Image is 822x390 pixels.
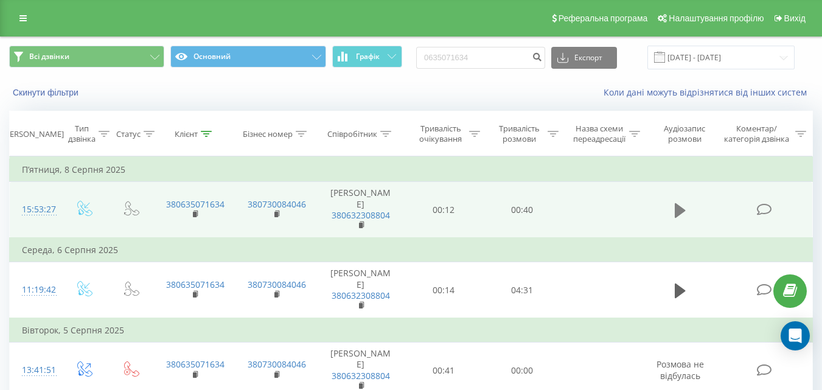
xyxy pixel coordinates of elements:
a: 380632308804 [332,209,390,221]
td: [PERSON_NAME] [317,262,405,318]
span: Реферальна програма [559,13,648,23]
td: 00:14 [405,262,483,318]
button: Експорт [551,47,617,69]
td: [PERSON_NAME] [317,182,405,238]
div: Статус [116,129,141,139]
td: Середа, 6 Серпня 2025 [10,238,813,262]
a: 380635071634 [166,279,225,290]
div: Тривалість очікування [416,124,466,144]
div: Назва схеми переадресації [573,124,626,144]
td: 00:40 [483,182,562,238]
td: Вівторок, 5 Серпня 2025 [10,318,813,343]
div: [PERSON_NAME] [2,129,64,139]
a: 380635071634 [166,198,225,210]
div: Аудіозапис розмови [654,124,716,144]
div: Open Intercom Messenger [781,321,810,350]
a: 380632308804 [332,370,390,381]
button: Основний [170,46,326,68]
button: Скинути фільтри [9,87,85,98]
a: 380730084046 [248,198,306,210]
button: Всі дзвінки [9,46,164,68]
div: Бізнес номер [243,129,293,139]
button: Графік [332,46,402,68]
div: Коментар/категорія дзвінка [721,124,792,144]
a: 380730084046 [248,279,306,290]
a: 380632308804 [332,290,390,301]
td: П’ятниця, 8 Серпня 2025 [10,158,813,182]
div: 15:53:27 [22,198,47,221]
div: Співробітник [327,129,377,139]
span: Налаштування профілю [669,13,764,23]
span: Розмова не відбулась [657,358,704,381]
div: Тривалість розмови [494,124,545,144]
a: Коли дані можуть відрізнятися вiд інших систем [604,86,813,98]
td: 04:31 [483,262,562,318]
td: 00:12 [405,182,483,238]
div: 11:19:42 [22,278,47,302]
a: 380730084046 [248,358,306,370]
span: Всі дзвінки [29,52,69,61]
a: 380635071634 [166,358,225,370]
div: Клієнт [175,129,198,139]
div: Тип дзвінка [68,124,96,144]
div: 13:41:51 [22,358,47,382]
span: Графік [356,52,380,61]
span: Вихід [784,13,806,23]
input: Пошук за номером [416,47,545,69]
